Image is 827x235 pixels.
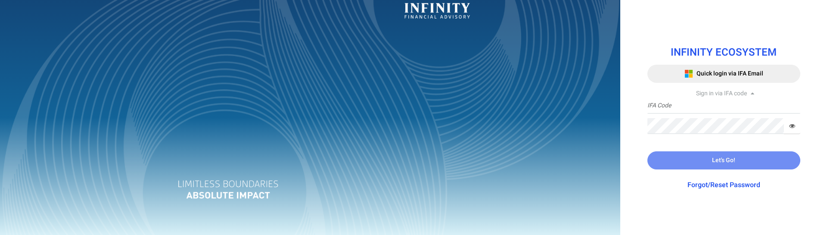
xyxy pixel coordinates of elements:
[696,89,747,98] span: Sign in via IFA code
[696,69,763,78] span: Quick login via IFA Email
[647,151,800,169] button: Let's Go!
[712,156,735,165] span: Let's Go!
[647,47,800,58] h1: INFINITY ECOSYSTEM
[647,65,800,83] button: Quick login via IFA Email
[647,89,800,98] div: Sign in via IFA code
[687,180,760,190] a: Forgot/Reset Password
[647,98,800,114] input: IFA Code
